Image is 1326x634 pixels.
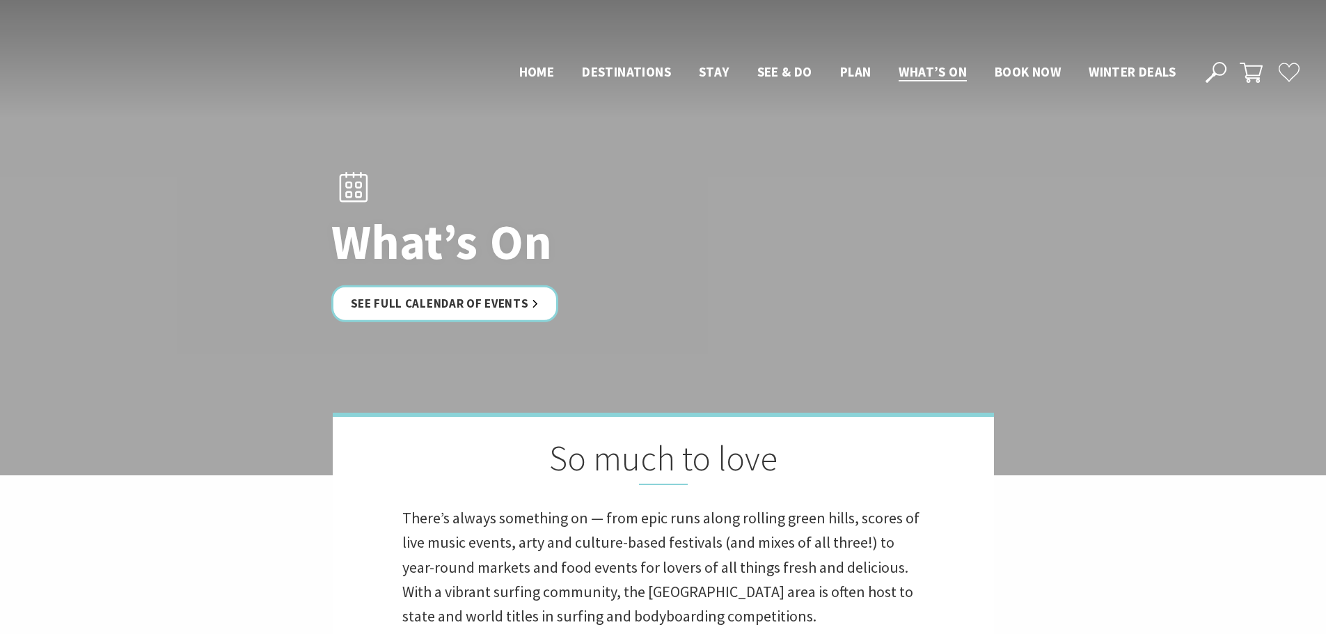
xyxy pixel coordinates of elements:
[995,63,1061,80] span: Book now
[402,506,924,628] p: There’s always something on — from epic runs along rolling green hills, scores of live music even...
[1089,63,1176,80] span: Winter Deals
[505,61,1190,84] nav: Main Menu
[402,438,924,485] h2: So much to love
[582,63,671,80] span: Destinations
[899,63,967,80] span: What’s On
[699,63,729,80] span: Stay
[757,63,812,80] span: See & Do
[331,285,559,322] a: See Full Calendar of Events
[331,215,725,269] h1: What’s On
[840,63,871,80] span: Plan
[519,63,555,80] span: Home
